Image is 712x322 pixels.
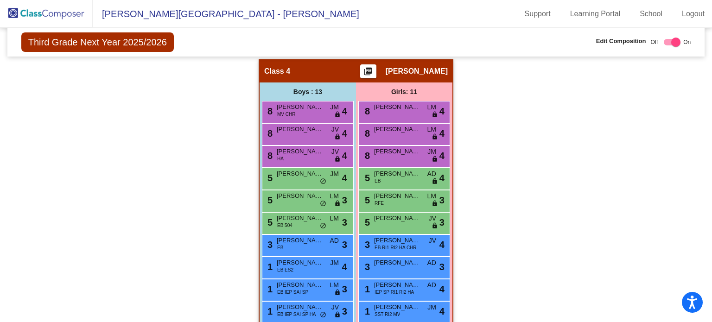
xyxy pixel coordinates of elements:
span: lock [432,133,438,141]
span: 1 [265,262,273,272]
span: lock [432,111,438,119]
span: 3 [342,282,347,296]
span: 4 [439,149,445,163]
span: On [683,38,691,46]
span: [PERSON_NAME] [374,214,420,223]
span: lock [432,222,438,230]
span: [PERSON_NAME] [277,280,323,290]
span: LM [427,102,436,112]
span: MV CHR [277,111,295,118]
span: JV [429,214,436,223]
span: JM [427,147,436,157]
span: LM [330,280,339,290]
span: [PERSON_NAME] [374,102,420,112]
span: LM [330,214,339,223]
span: 3 [439,193,445,207]
span: lock [432,200,438,208]
span: EB IEP SAI SP [277,289,308,296]
span: do_not_disturb_alt [320,311,326,319]
span: EB RI1 RI2 HA CHR [375,244,417,251]
span: EB [277,244,283,251]
span: Edit Composition [596,37,646,46]
span: [PERSON_NAME] [277,125,323,134]
span: 4 [342,126,347,140]
span: [PERSON_NAME] [PERSON_NAME] [277,236,323,245]
span: lock [334,133,341,141]
span: JV [331,147,339,157]
span: [PERSON_NAME] [277,258,323,267]
span: JV [331,303,339,312]
span: 1 [362,284,370,294]
span: LM [427,191,436,201]
span: [PERSON_NAME] [374,169,420,178]
span: 4 [342,104,347,118]
span: AD [427,169,436,179]
mat-icon: picture_as_pdf [362,67,374,80]
span: LM [427,125,436,134]
span: [PERSON_NAME] [374,236,420,245]
span: do_not_disturb_alt [320,200,326,208]
span: EB 504 [277,222,292,229]
a: Support [517,6,558,21]
span: 4 [439,126,445,140]
span: 8 [362,106,370,116]
span: 5 [362,173,370,183]
span: [PERSON_NAME] [374,258,420,267]
span: 1 [265,306,273,316]
span: [PERSON_NAME] [277,147,323,156]
span: [PERSON_NAME] [277,102,323,112]
span: 3 [342,238,347,252]
span: [PERSON_NAME] [277,214,323,223]
span: JM [427,303,436,312]
span: 3 [362,262,370,272]
span: AD [427,258,436,268]
span: EB ES2 [277,266,293,273]
span: AD [427,280,436,290]
span: 5 [362,195,370,205]
span: JV [429,236,436,246]
span: Class 4 [264,67,290,76]
span: HA [277,155,284,162]
span: LM [330,191,339,201]
span: 4 [439,282,445,296]
a: School [632,6,670,21]
span: 3 [439,260,445,274]
span: 3 [342,193,347,207]
span: JM [330,258,339,268]
span: 1 [265,284,273,294]
span: 4 [342,171,347,185]
span: lock [334,200,341,208]
span: [PERSON_NAME] [374,191,420,201]
span: RFE [375,200,384,207]
span: 3 [439,215,445,229]
span: 5 [265,195,273,205]
span: do_not_disturb_alt [320,222,326,230]
span: 8 [265,151,273,161]
span: 3 [362,240,370,250]
span: do_not_disturb_alt [320,178,326,185]
a: Logout [674,6,712,21]
span: SST RI2 MV [375,311,400,318]
a: Learning Portal [563,6,628,21]
span: lock [334,289,341,297]
span: 8 [362,128,370,139]
div: Boys : 13 [260,82,356,101]
span: 3 [342,215,347,229]
span: JM [330,169,339,179]
span: 4 [439,171,445,185]
span: [PERSON_NAME] [386,67,448,76]
span: [PERSON_NAME] [277,169,323,178]
button: Print Students Details [360,64,376,78]
span: EB [375,177,381,184]
span: [PERSON_NAME] [277,191,323,201]
span: lock [334,156,341,163]
span: 3 [342,304,347,318]
span: 8 [265,128,273,139]
span: 5 [362,217,370,227]
span: 4 [342,260,347,274]
span: [PERSON_NAME] [374,125,420,134]
span: Third Grade Next Year 2025/2026 [21,32,174,52]
span: AD [330,236,339,246]
span: 5 [265,173,273,183]
span: 8 [362,151,370,161]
